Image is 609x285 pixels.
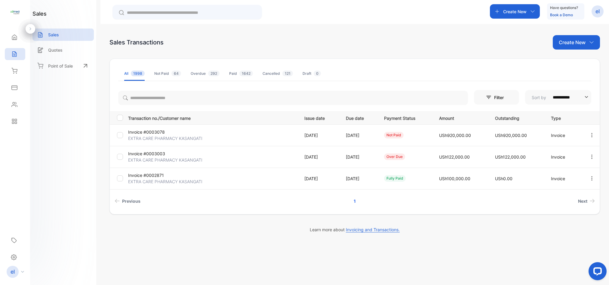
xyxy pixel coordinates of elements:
[229,71,253,76] div: Paid
[208,71,220,76] span: 292
[32,29,94,41] a: Sales
[32,44,94,56] a: Quotes
[128,114,297,121] p: Transaction no./Customer name
[282,71,293,76] span: 121
[532,94,546,101] p: Sort by
[32,59,94,72] a: Point of Sale
[11,8,20,17] img: logo
[48,47,63,53] p: Quotes
[263,71,293,76] div: Cancelled
[128,178,202,185] p: EXTRA CARE PHARMACY KASANGATI
[239,71,253,76] span: 1642
[346,227,400,232] span: Invoicing and Transactions.
[128,150,184,157] p: Invoice #0003003
[191,71,220,76] div: Overdue
[592,4,604,19] button: el
[122,198,140,204] span: Previous
[490,4,540,19] button: Create New
[553,35,600,50] button: Create New
[439,154,470,159] span: USh122,000.00
[346,154,372,160] p: [DATE]
[551,132,577,138] p: Invoice
[304,154,334,160] p: [DATE]
[584,260,609,285] iframe: LiveChat chat widget
[559,39,586,46] p: Create New
[578,198,587,204] span: Next
[439,133,471,138] span: USh920,000.00
[551,114,577,121] p: Type
[48,32,59,38] p: Sales
[112,196,143,207] a: Previous page
[503,8,527,15] p: Create New
[128,135,202,141] p: EXTRA CARE PHARMACY KASANGATI
[384,132,404,138] div: not paid
[171,71,181,76] span: 64
[346,114,372,121] p: Due date
[110,196,600,207] ul: Pagination
[304,132,334,138] p: [DATE]
[346,196,363,207] a: Page 1 is your current page
[314,71,321,76] span: 0
[304,175,334,182] p: [DATE]
[384,175,406,182] div: fully paid
[128,129,184,135] p: Invoice #0003078
[346,132,372,138] p: [DATE]
[384,153,405,160] div: over due
[495,154,526,159] span: USh122,000.00
[128,172,184,178] p: Invoice #0002871
[495,114,539,121] p: Outstanding
[32,10,47,18] h1: sales
[525,90,591,105] button: Sort by
[550,5,578,11] p: Have questions?
[439,176,470,181] span: USh100,000.00
[576,196,597,207] a: Next page
[128,157,202,163] p: EXTRA CARE PHARMACY KASANGATI
[303,71,321,76] div: Draft
[495,176,512,181] span: USh0.00
[550,13,573,17] a: Book a Demo
[346,175,372,182] p: [DATE]
[495,133,527,138] span: USh920,000.00
[439,114,483,121] p: Amount
[595,8,600,15] p: el
[109,226,600,233] p: Learn more about
[304,114,334,121] p: Issue date
[551,175,577,182] p: Invoice
[384,114,427,121] p: Payment Status
[48,63,73,69] p: Point of Sale
[551,154,577,160] p: Invoice
[11,268,15,276] p: el
[131,71,145,76] span: 1998
[154,71,181,76] div: Not Paid
[124,71,145,76] div: All
[109,38,164,47] div: Sales Transactions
